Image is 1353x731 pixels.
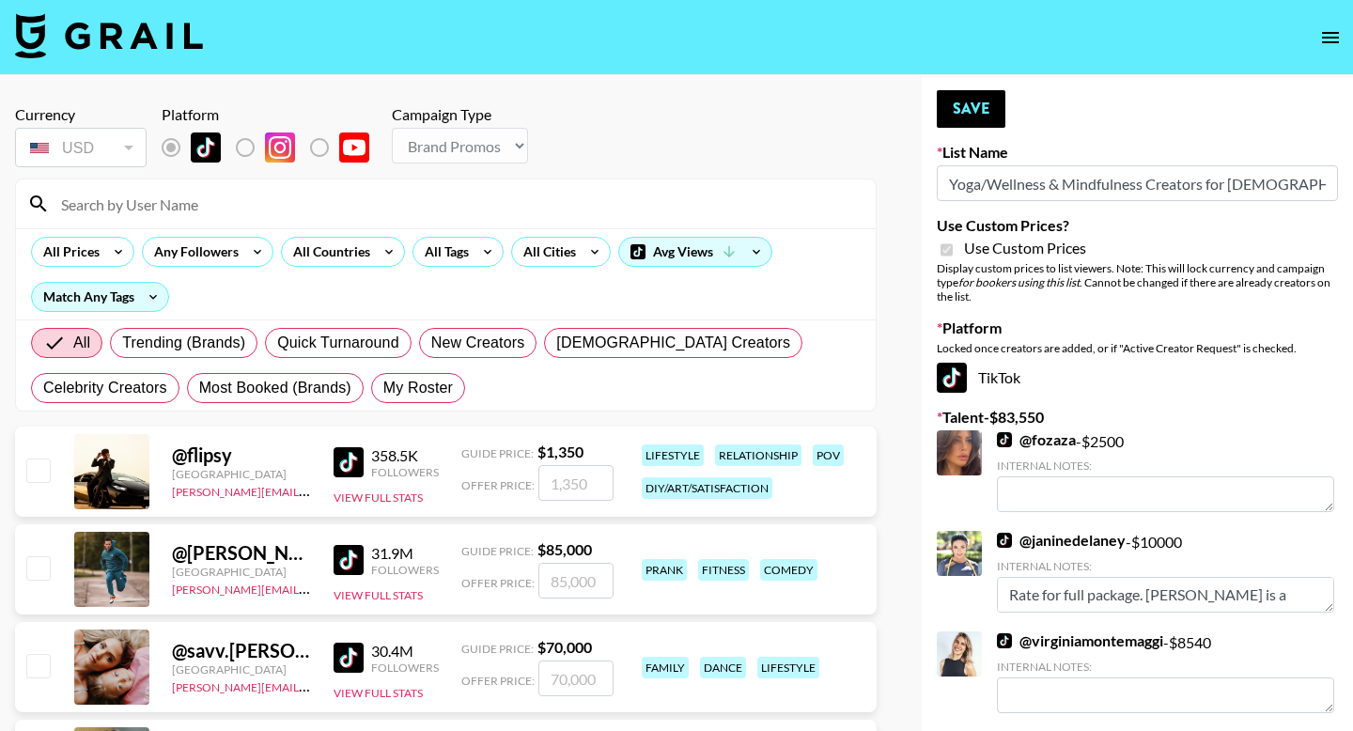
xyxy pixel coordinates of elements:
div: @ flipsy [172,443,311,467]
div: Campaign Type [392,105,528,124]
div: [GEOGRAPHIC_DATA] [172,662,311,677]
div: Currency is locked to USD [15,124,147,171]
img: Instagram [265,132,295,163]
input: 70,000 [538,661,614,696]
div: Match Any Tags [32,283,168,311]
div: prank [642,559,687,581]
a: [PERSON_NAME][EMAIL_ADDRESS][DOMAIN_NAME] [172,481,450,499]
strong: $ 70,000 [537,638,592,656]
div: 31.9M [371,544,439,563]
div: All Cities [512,238,580,266]
label: Use Custom Prices? [937,216,1338,235]
button: Save [937,90,1005,128]
div: USD [19,132,143,164]
div: [GEOGRAPHIC_DATA] [172,565,311,579]
div: Display custom prices to list viewers. Note: This will lock currency and campaign type . Cannot b... [937,261,1338,303]
span: Offer Price: [461,478,535,492]
div: All Prices [32,238,103,266]
div: diy/art/satisfaction [642,477,772,499]
div: @ [PERSON_NAME].[PERSON_NAME] [172,541,311,565]
div: @ savv.[PERSON_NAME] [172,639,311,662]
div: comedy [760,559,817,581]
span: Guide Price: [461,446,534,460]
div: pov [813,444,844,466]
button: View Full Stats [334,490,423,505]
img: YouTube [339,132,369,163]
button: open drawer [1312,19,1349,56]
a: @fozaza [997,430,1076,449]
button: View Full Stats [334,588,423,602]
img: Grail Talent [15,13,203,58]
button: View Full Stats [334,686,423,700]
div: TikTok [937,363,1338,393]
div: Locked once creators are added, or if "Active Creator Request" is checked. [937,341,1338,355]
textarea: Rate for full package. [PERSON_NAME] is a fitness/wellness creator and would love to work on a pr... [997,577,1334,613]
span: Guide Price: [461,544,534,558]
span: Use Custom Prices [964,239,1086,257]
label: List Name [937,143,1338,162]
img: TikTok [334,643,364,673]
img: TikTok [997,633,1012,648]
div: All Countries [282,238,374,266]
label: Platform [937,319,1338,337]
div: lifestyle [757,657,819,678]
span: Trending (Brands) [122,332,245,354]
span: [DEMOGRAPHIC_DATA] Creators [556,332,790,354]
div: Platform [162,105,384,124]
div: Avg Views [619,238,771,266]
div: 30.4M [371,642,439,661]
div: - $ 2500 [997,430,1334,512]
div: relationship [715,444,801,466]
span: Guide Price: [461,642,534,656]
strong: $ 85,000 [537,540,592,558]
input: 85,000 [538,563,614,599]
a: @janinedelaney [997,531,1126,550]
img: TikTok [191,132,221,163]
img: TikTok [334,545,364,575]
a: [PERSON_NAME][EMAIL_ADDRESS][DOMAIN_NAME] [172,677,450,694]
strong: $ 1,350 [537,443,583,460]
div: Currency [15,105,147,124]
div: Followers [371,661,439,675]
div: Internal Notes: [997,660,1334,674]
img: TikTok [937,363,967,393]
a: @virginiamontemaggi [997,631,1163,650]
div: Followers [371,465,439,479]
div: All Tags [413,238,473,266]
input: Search by User Name [50,189,864,219]
div: [GEOGRAPHIC_DATA] [172,467,311,481]
div: fitness [698,559,749,581]
div: dance [700,657,746,678]
div: family [642,657,689,678]
span: Offer Price: [461,674,535,688]
div: Any Followers [143,238,242,266]
span: Celebrity Creators [43,377,167,399]
img: TikTok [334,447,364,477]
div: Internal Notes: [997,559,1334,573]
span: All [73,332,90,354]
div: Followers [371,563,439,577]
div: Internal Notes: [997,459,1334,473]
div: 358.5K [371,446,439,465]
span: Most Booked (Brands) [199,377,351,399]
img: TikTok [997,432,1012,447]
div: - $ 8540 [997,631,1334,713]
a: [PERSON_NAME][EMAIL_ADDRESS][DOMAIN_NAME] [172,579,450,597]
span: Quick Turnaround [277,332,399,354]
input: 1,350 [538,465,614,501]
img: TikTok [997,533,1012,548]
div: - $ 10000 [997,531,1334,613]
div: lifestyle [642,444,704,466]
span: New Creators [431,332,525,354]
div: List locked to TikTok. [162,128,384,167]
span: Offer Price: [461,576,535,590]
span: My Roster [383,377,453,399]
em: for bookers using this list [958,275,1080,289]
label: Talent - $ 83,550 [937,408,1338,427]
